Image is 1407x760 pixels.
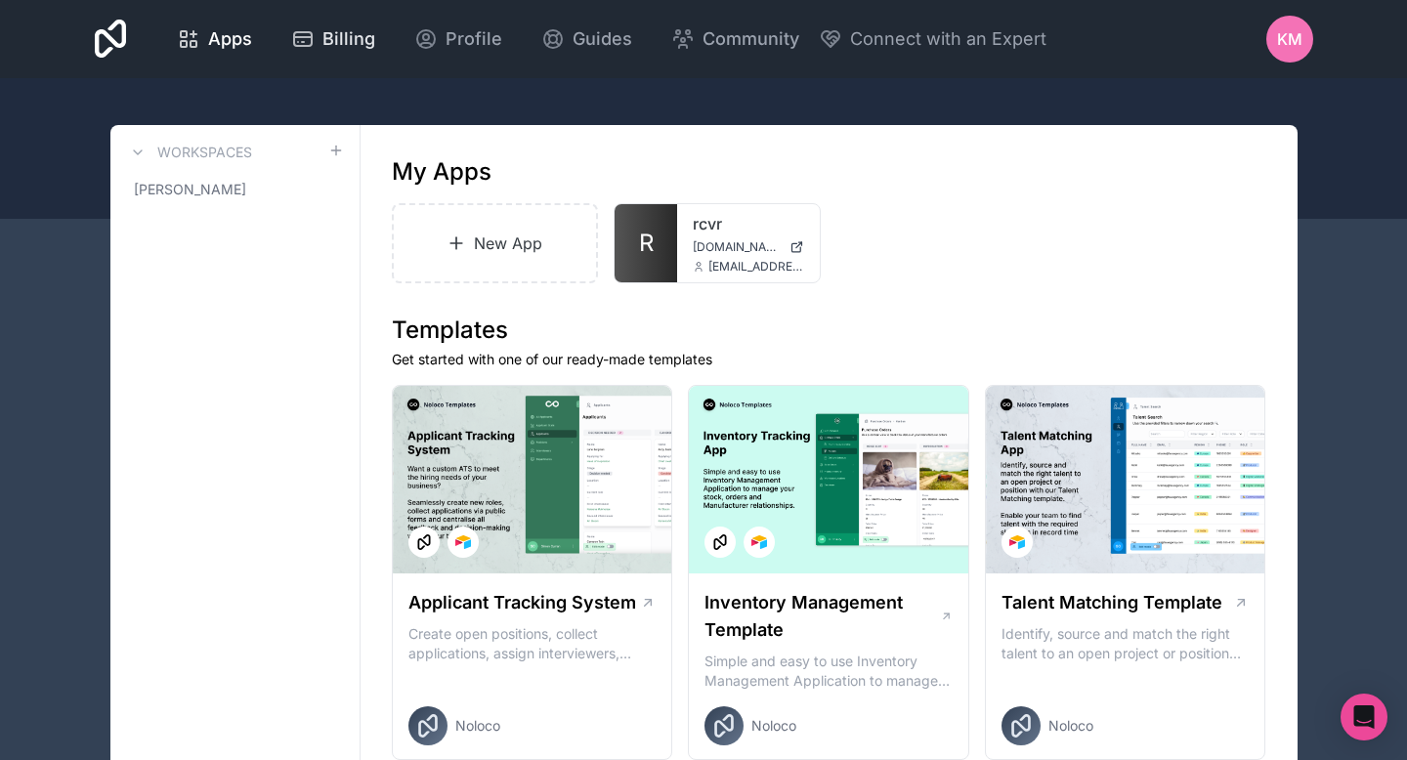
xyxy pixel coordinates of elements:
a: Guides [526,18,648,61]
h1: My Apps [392,156,491,188]
p: Get started with one of our ready-made templates [392,350,1266,369]
img: Airtable Logo [455,534,471,550]
span: Connect with an Expert [850,25,1046,53]
h1: Talent Matching Template [1002,589,1222,616]
h1: Applicant Tracking System [408,589,636,616]
div: Open Intercom Messenger [1341,694,1387,740]
p: Create open positions, collect applications, assign interviewers, centralise candidate feedback a... [408,624,657,663]
img: Airtable Logo [751,534,767,550]
h1: Inventory Management Template [704,589,939,644]
a: rcvr [693,212,804,235]
span: [DOMAIN_NAME] [693,239,782,255]
a: [PERSON_NAME] [126,172,344,207]
h1: Templates [392,315,1266,346]
span: Community [703,25,799,53]
span: Billing [322,25,375,53]
span: Noloco [1048,716,1093,736]
img: Airtable Logo [1009,534,1025,550]
a: Apps [161,18,268,61]
span: Apps [208,25,252,53]
span: R [639,228,654,259]
span: [EMAIL_ADDRESS][DOMAIN_NAME] [708,259,804,274]
p: Identify, source and match the right talent to an open project or position with our Talent Matchi... [1002,624,1250,663]
a: Billing [276,18,391,61]
a: Workspaces [126,141,252,164]
span: KM [1277,27,1302,51]
span: Noloco [455,716,500,736]
a: R [615,204,677,282]
span: Guides [573,25,632,53]
span: Profile [446,25,502,53]
span: [PERSON_NAME] [134,180,246,199]
span: Noloco [751,716,796,736]
a: New App [392,203,599,283]
a: [DOMAIN_NAME] [693,239,804,255]
h3: Workspaces [157,143,252,162]
a: Profile [399,18,518,61]
a: Community [656,18,815,61]
p: Simple and easy to use Inventory Management Application to manage your stock, orders and Manufact... [704,652,953,691]
button: Connect with an Expert [819,25,1046,53]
